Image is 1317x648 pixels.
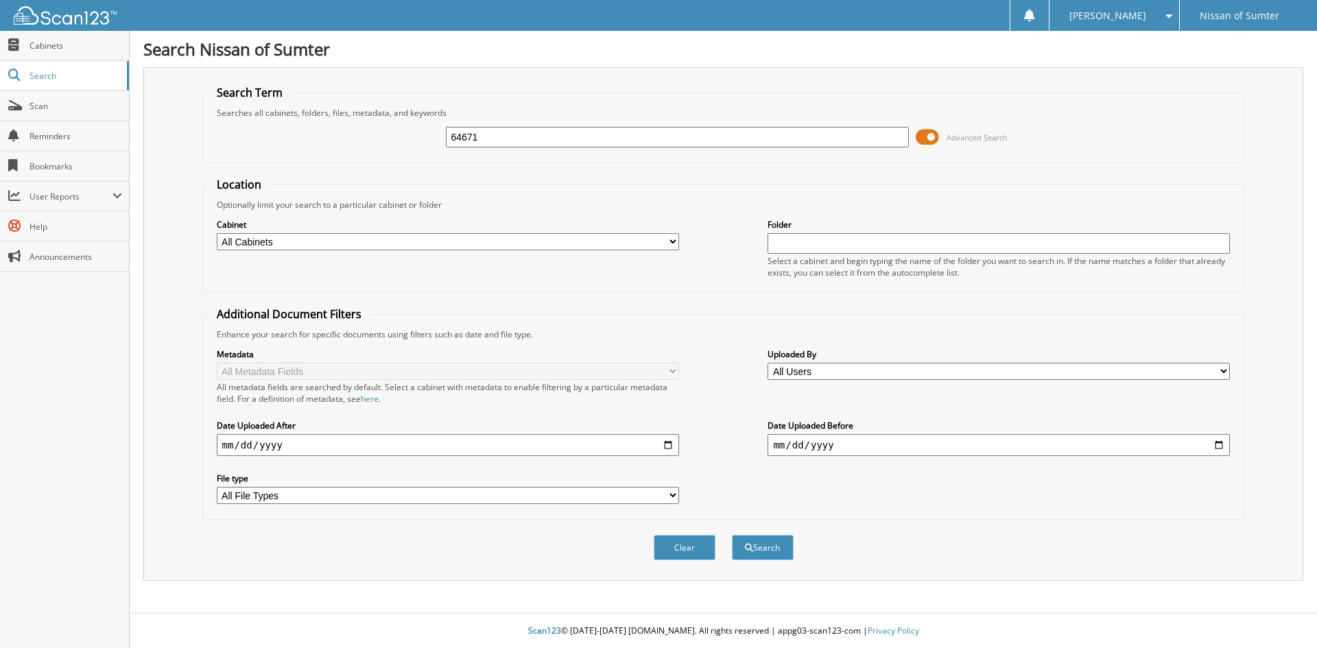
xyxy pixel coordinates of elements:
[217,219,679,230] label: Cabinet
[29,160,122,172] span: Bookmarks
[768,434,1230,456] input: end
[768,348,1230,360] label: Uploaded By
[1200,12,1279,20] span: Nissan of Sumter
[868,625,919,636] a: Privacy Policy
[947,132,1008,143] span: Advanced Search
[143,38,1303,60] h1: Search Nissan of Sumter
[29,191,112,202] span: User Reports
[217,420,679,431] label: Date Uploaded After
[29,221,122,232] span: Help
[1069,12,1146,20] span: [PERSON_NAME]
[14,6,117,25] img: scan123-logo-white.svg
[217,434,679,456] input: start
[1248,582,1317,648] iframe: Chat Widget
[528,625,561,636] span: Scan123
[210,107,1237,119] div: Searches all cabinets, folders, files, metadata, and keywords
[210,177,268,192] legend: Location
[210,85,289,100] legend: Search Term
[768,420,1230,431] label: Date Uploaded Before
[654,535,715,560] button: Clear
[217,472,679,484] label: File type
[217,348,679,360] label: Metadata
[210,307,368,322] legend: Additional Document Filters
[768,219,1230,230] label: Folder
[217,381,679,405] div: All metadata fields are searched by default. Select a cabinet with metadata to enable filtering b...
[130,614,1317,648] div: © [DATE]-[DATE] [DOMAIN_NAME]. All rights reserved | appg03-scan123-com |
[361,393,379,405] a: here
[29,130,122,142] span: Reminders
[768,255,1230,278] div: Select a cabinet and begin typing the name of the folder you want to search in. If the name match...
[210,199,1237,211] div: Optionally limit your search to a particular cabinet or folder
[29,100,122,112] span: Scan
[732,535,794,560] button: Search
[29,251,122,263] span: Announcements
[210,328,1237,340] div: Enhance your search for specific documents using filters such as date and file type.
[29,40,122,51] span: Cabinets
[29,70,120,82] span: Search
